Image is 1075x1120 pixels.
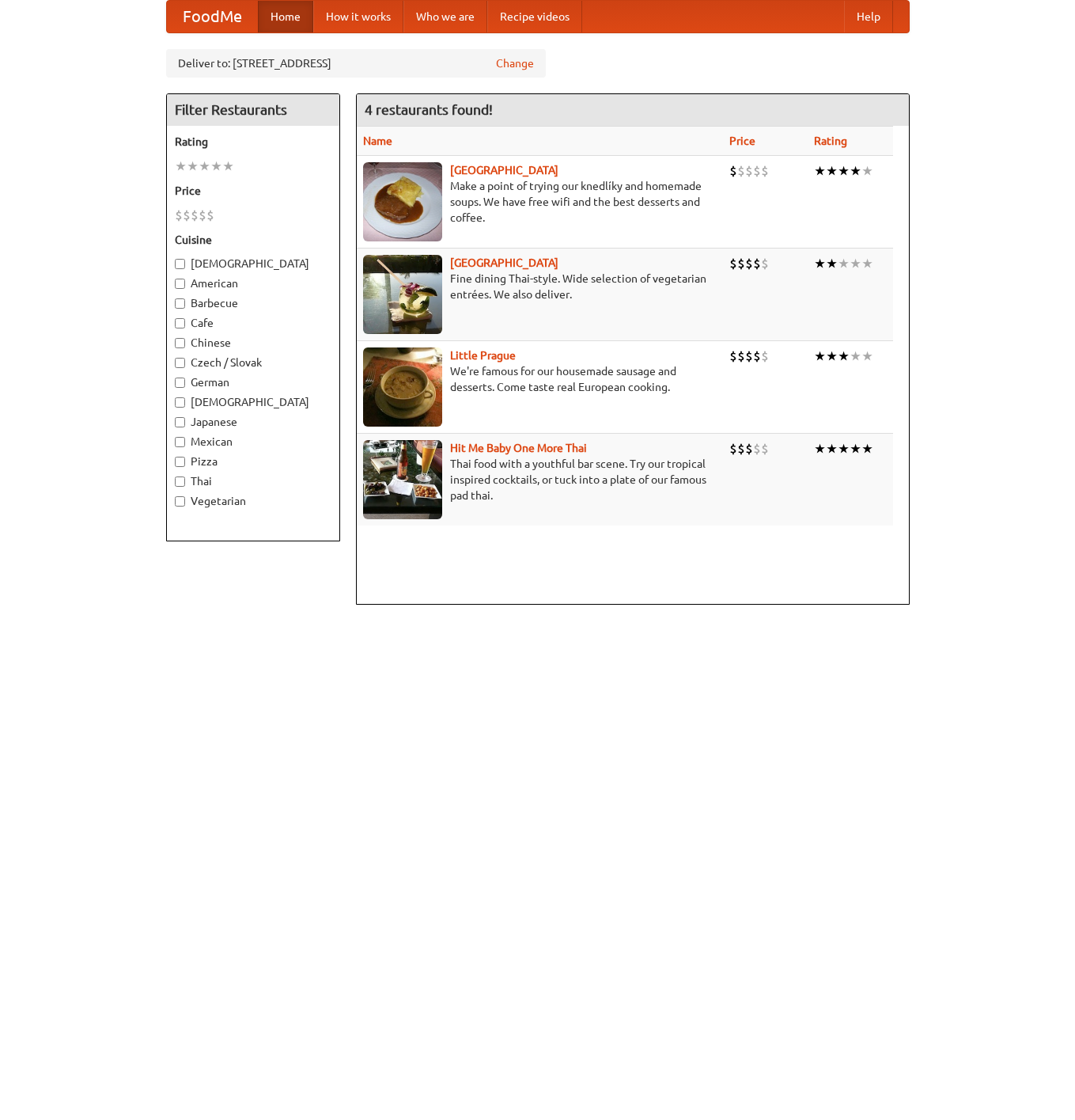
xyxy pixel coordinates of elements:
[363,363,717,395] p: We're famous for our housemade sausage and desserts. Come taste real European cooking.
[199,207,206,224] li: $
[496,55,534,71] a: Change
[861,162,873,180] li: ★
[175,457,185,467] input: Pizza
[826,162,838,180] li: ★
[313,1,403,32] a: How it works
[450,442,587,454] a: Hit Me Baby One More Thai
[175,335,331,351] label: Chinese
[363,440,442,519] img: babythai.jpg
[183,207,191,224] li: $
[222,158,234,175] li: ★
[814,440,826,457] li: ★
[175,414,331,430] label: Japanese
[175,259,185,269] input: [DEMOGRAPHIC_DATA]
[175,434,331,450] label: Mexican
[487,1,582,32] a: Recipe videos
[745,162,753,180] li: $
[729,440,737,457] li: $
[737,347,745,365] li: $
[814,255,826,272] li: ★
[187,158,199,175] li: ★
[175,279,185,289] input: American
[814,347,826,365] li: ★
[850,255,861,272] li: ★
[838,162,850,180] li: ★
[363,162,442,241] img: czechpoint.jpg
[363,271,717,302] p: Fine dining Thai-style. Wide selection of vegetarian entrées. We also deliver.
[363,456,717,503] p: Thai food with a youthful bar scene. Try our tropical inspired cocktails, or tuck into a plate of...
[450,164,558,177] a: [GEOGRAPHIC_DATA]
[850,162,861,180] li: ★
[850,440,861,457] li: ★
[167,94,339,126] h4: Filter Restaurants
[826,347,838,365] li: ★
[363,135,392,147] a: Name
[258,1,313,32] a: Home
[175,158,187,175] li: ★
[175,134,331,150] h5: Rating
[737,255,745,272] li: $
[745,440,753,457] li: $
[826,255,838,272] li: ★
[199,158,210,175] li: ★
[175,496,185,507] input: Vegetarian
[753,347,761,365] li: $
[175,232,331,248] h5: Cuisine
[365,102,493,117] ng-pluralize: 4 restaurants found!
[850,347,861,365] li: ★
[175,358,185,368] input: Czech / Slovak
[175,298,185,309] input: Barbecue
[175,473,331,489] label: Thai
[838,440,850,457] li: ★
[175,493,331,509] label: Vegetarian
[206,207,214,224] li: $
[175,374,331,390] label: German
[729,135,755,147] a: Price
[761,255,769,272] li: $
[745,255,753,272] li: $
[761,440,769,457] li: $
[729,255,737,272] li: $
[363,255,442,334] img: satay.jpg
[761,162,769,180] li: $
[175,355,331,370] label: Czech / Slovak
[167,1,258,32] a: FoodMe
[166,49,546,78] div: Deliver to: [STREET_ADDRESS]
[861,440,873,457] li: ★
[175,454,331,469] label: Pizza
[175,275,331,291] label: American
[175,207,183,224] li: $
[737,162,745,180] li: $
[175,397,185,408] input: [DEMOGRAPHIC_DATA]
[403,1,487,32] a: Who we are
[861,347,873,365] li: ★
[175,394,331,410] label: [DEMOGRAPHIC_DATA]
[745,347,753,365] li: $
[814,162,826,180] li: ★
[753,440,761,457] li: $
[175,417,185,427] input: Japanese
[753,255,761,272] li: $
[753,162,761,180] li: $
[175,338,185,348] input: Chinese
[175,315,331,331] label: Cafe
[729,162,737,180] li: $
[729,347,737,365] li: $
[175,476,185,487] input: Thai
[814,135,847,147] a: Rating
[450,256,558,269] a: [GEOGRAPHIC_DATA]
[838,347,850,365] li: ★
[363,178,717,226] p: Make a point of trying our knedlíky and homemade soups. We have free wifi and the best desserts a...
[844,1,893,32] a: Help
[175,256,331,271] label: [DEMOGRAPHIC_DATA]
[363,347,442,427] img: littleprague.jpg
[737,440,745,457] li: $
[175,437,185,447] input: Mexican
[838,255,850,272] li: ★
[761,347,769,365] li: $
[450,349,516,362] a: Little Prague
[191,207,199,224] li: $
